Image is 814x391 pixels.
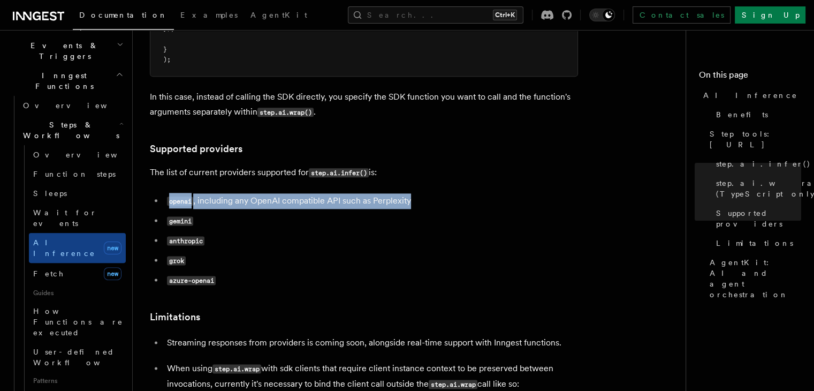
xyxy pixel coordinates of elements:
[716,238,793,249] span: Limitations
[29,164,126,184] a: Function steps
[29,263,126,284] a: Fetchnew
[164,193,578,209] li: , including any OpenAI compatible API such as Perplexity
[29,233,126,263] a: AI Inferencenew
[150,165,578,181] p: The list of current providers supported for is:
[19,96,126,115] a: Overview
[163,46,167,53] span: }
[716,159,811,169] span: step.ai.infer()
[703,90,797,101] span: AI Inference
[79,11,168,19] span: Documentation
[150,310,200,325] a: Limitations
[167,197,193,206] code: openai
[167,216,193,225] code: gemini
[33,208,97,228] span: Wait for events
[29,302,126,342] a: How Functions are executed
[699,69,801,86] h4: On this page
[180,11,238,19] span: Examples
[699,86,801,105] a: AI Inference
[212,364,261,373] code: step.ai.wrap
[23,101,133,110] span: Overview
[150,141,242,156] a: Supported providers
[174,3,244,29] a: Examples
[250,11,307,19] span: AgentKit
[244,3,314,29] a: AgentKit
[716,109,768,120] span: Benefits
[104,242,121,254] span: new
[493,10,517,20] kbd: Ctrl+K
[712,234,801,253] a: Limitations
[348,6,523,24] button: Search...Ctrl+K
[163,56,171,63] span: );
[9,36,126,66] button: Events & Triggers
[9,66,126,96] button: Inngest Functions
[33,189,67,198] span: Sleeps
[167,335,578,350] p: Streaming responses from providers is coming soon, alongside real-time support with Inngest funct...
[29,203,126,233] a: Wait for events
[9,40,117,62] span: Events & Triggers
[29,342,126,372] a: User-defined Workflows
[589,9,615,21] button: Toggle dark mode
[712,174,801,204] a: step.ai.wrap() (TypeScript only)
[705,124,801,154] a: Step tools: [URL]
[633,6,731,24] a: Contact sales
[716,208,801,229] span: Supported providers
[167,256,186,265] code: grok
[710,257,801,300] span: AgentKit: AI and agent orchestration
[33,348,130,367] span: User-defined Workflows
[29,372,126,389] span: Patterns
[163,25,174,32] span: });
[19,115,126,145] button: Steps & Workflows
[104,267,121,280] span: new
[257,108,314,117] code: step.ai.wrap()
[33,238,95,258] span: AI Inference
[29,145,126,164] a: Overview
[150,89,578,120] p: In this case, instead of calling the SDK directly, you specify the SDK function you want to call ...
[19,119,119,141] span: Steps & Workflows
[309,168,369,177] code: step.ai.infer()
[33,151,143,159] span: Overview
[712,154,801,174] a: step.ai.infer()
[9,70,116,92] span: Inngest Functions
[33,170,116,178] span: Function steps
[29,284,126,302] span: Guides
[29,184,126,203] a: Sleeps
[712,105,801,124] a: Benefits
[167,276,216,285] code: azure-openai
[33,269,64,278] span: Fetch
[167,236,204,245] code: anthropic
[705,253,801,304] a: AgentKit: AI and agent orchestration
[735,6,805,24] a: Sign Up
[73,3,174,30] a: Documentation
[429,380,477,389] code: step.ai.wrap
[710,129,801,150] span: Step tools: [URL]
[712,204,801,234] a: Supported providers
[33,307,123,337] span: How Functions are executed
